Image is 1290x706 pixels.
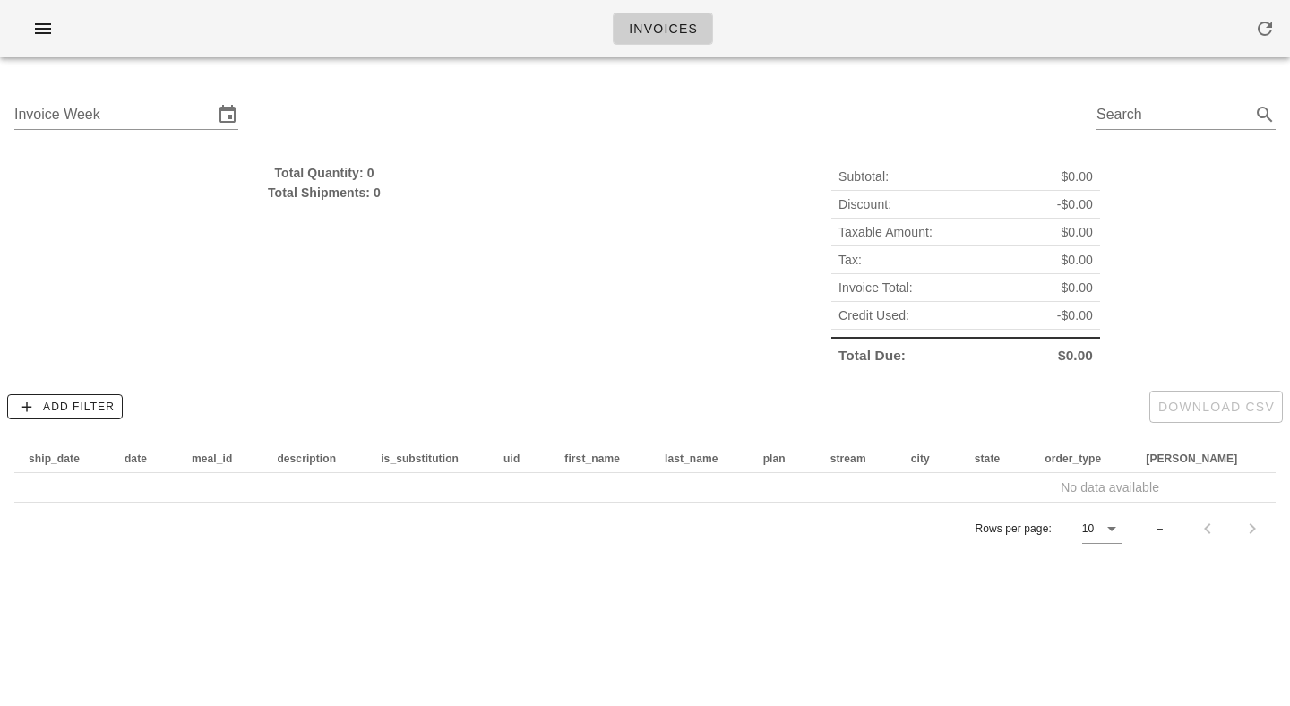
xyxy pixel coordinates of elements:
span: $0.00 [1061,250,1093,270]
span: plan [763,452,786,465]
span: Add Filter [15,399,115,415]
span: uid [503,452,520,465]
span: is_substitution [381,452,459,465]
span: state [975,452,1001,465]
div: 10Rows per page: [1082,514,1122,543]
th: state: Not sorted. Activate to sort ascending. [960,444,1031,473]
span: ship_date [29,452,80,465]
th: order_type: Not sorted. Activate to sort ascending. [1030,444,1131,473]
span: $0.00 [1061,222,1093,242]
span: meal_id [192,452,232,465]
span: Invoices [628,22,698,36]
th: plan: Not sorted. Activate to sort ascending. [749,444,816,473]
div: Total Quantity: 0 [14,163,634,183]
span: Total Due: [838,346,906,366]
span: -$0.00 [1057,306,1093,325]
span: Taxable Amount: [838,222,933,242]
span: Subtotal: [838,167,889,186]
th: ship_date: Not sorted. Activate to sort ascending. [14,444,110,473]
span: order_type [1045,452,1101,465]
th: stream: Not sorted. Activate to sort ascending. [816,444,897,473]
th: meal_id: Not sorted. Activate to sort ascending. [177,444,262,473]
a: Invoices [613,13,713,45]
span: $0.00 [1061,167,1093,186]
span: date [125,452,147,465]
th: description: Not sorted. Activate to sort ascending. [262,444,366,473]
span: -$0.00 [1057,194,1093,214]
span: Tax: [838,250,862,270]
div: Total Shipments: 0 [14,183,634,202]
button: Add Filter [7,394,123,419]
span: Credit Used: [838,306,909,325]
span: last_name [665,452,718,465]
span: stream [830,452,866,465]
span: city [911,452,930,465]
span: $0.00 [1058,346,1093,366]
div: 10 [1082,521,1094,537]
th: tod: Not sorted. Activate to sort ascending. [1131,444,1268,473]
span: Discount: [838,194,891,214]
th: date: Not sorted. Activate to sort ascending. [110,444,177,473]
th: uid: Not sorted. Activate to sort ascending. [489,444,550,473]
th: last_name: Not sorted. Activate to sort ascending. [650,444,749,473]
div: – [1157,521,1163,537]
span: Invoice Total: [838,278,913,297]
span: $0.00 [1061,278,1093,297]
th: is_substitution: Not sorted. Activate to sort ascending. [366,444,489,473]
span: description [277,452,336,465]
span: first_name [564,452,620,465]
th: city: Not sorted. Activate to sort ascending. [897,444,960,473]
th: first_name: Not sorted. Activate to sort ascending. [550,444,650,473]
span: [PERSON_NAME] [1146,452,1237,465]
div: Rows per page: [975,503,1122,555]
